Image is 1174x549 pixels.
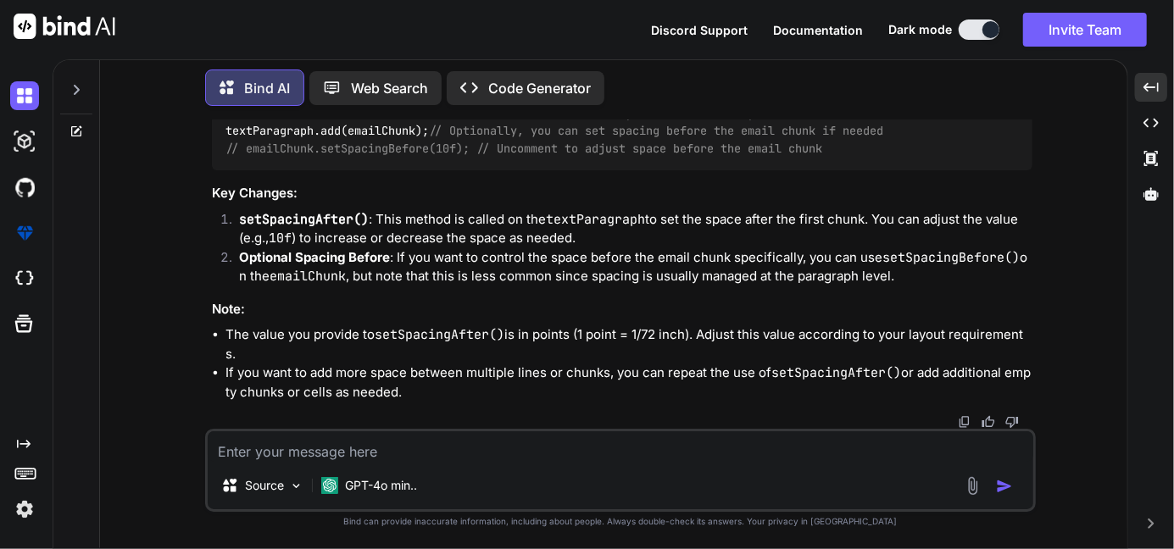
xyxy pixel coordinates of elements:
span: Discord Support [651,23,748,37]
p: Web Search [351,78,428,98]
img: dislike [1005,415,1019,429]
p: Bind AI [244,78,290,98]
p: Code Generator [488,78,591,98]
span: Documentation [773,23,863,37]
img: cloudideIcon [10,264,39,293]
img: like [982,415,995,429]
button: Invite Team [1023,13,1147,47]
span: // emailChunk.setSpacingBefore(10f); // Uncomment to adjust space before the email chunk [225,141,822,156]
code: setSpacingAfter() [375,326,504,343]
code: 10f [269,230,292,247]
img: attachment [963,476,982,496]
p: Source [245,477,284,494]
img: Bind AI [14,14,115,39]
li: If you want to add more space between multiple lines or chunks, you can repeat the use of or add ... [225,363,1032,402]
span: Dark mode [888,21,952,38]
img: Pick Models [289,479,303,493]
img: darkChat [10,81,39,110]
strong: Optional Spacing Before [239,249,390,265]
img: icon [996,478,1013,495]
img: settings [10,495,39,524]
img: GPT-4o mini [321,477,338,494]
button: Documentation [773,21,863,39]
li: The value you provide to is in points (1 point = 1/72 inch). Adjust this value according to your ... [225,325,1032,363]
h3: Key Changes: [212,184,1032,203]
img: copy [958,415,971,429]
span: // Optionally, you can set spacing before the email chunk if needed [429,124,883,139]
p: Bind can provide inaccurate information, including about people. Always double-check its answers.... [205,515,1036,528]
h3: Note: [212,300,1032,319]
img: githubDark [10,173,39,202]
code: emailChunk [270,268,346,285]
code: textParagraph [546,211,645,228]
p: : This method is called on the to set the space after the first chunk. You can adjust the value (... [239,210,1032,248]
img: darkAi-studio [10,127,39,156]
p: : If you want to control the space before the email chunk specifically, you can use on the , but ... [239,248,1032,286]
p: GPT-4o min.. [345,477,417,494]
button: Discord Support [651,21,748,39]
img: premium [10,219,39,247]
code: setSpacingAfter() [239,211,369,228]
code: setSpacingBefore() [882,249,1020,266]
code: setSpacingAfter() [771,364,901,381]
